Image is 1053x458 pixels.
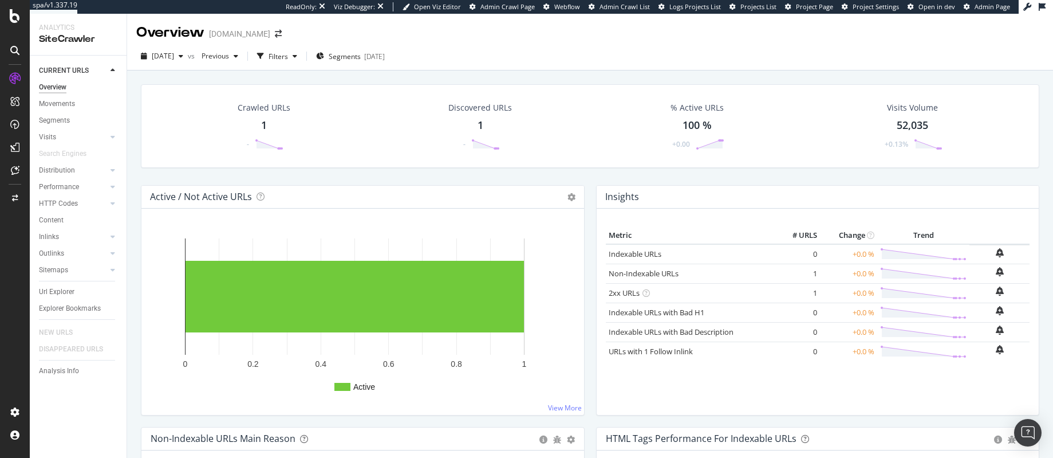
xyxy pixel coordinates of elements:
[315,359,327,369] text: 0.4
[329,52,361,61] span: Segments
[39,231,107,243] a: Inlinks
[609,307,704,318] a: Indexable URLs with Bad H1
[39,303,101,315] div: Explorer Bookmarks
[448,102,512,113] div: Discovered URLs
[785,2,833,11] a: Project Page
[820,342,877,361] td: +0.0 %
[606,433,796,444] div: HTML Tags Performance for Indexable URLs
[414,2,461,11] span: Open Viz Editor
[39,33,117,46] div: SiteCrawler
[669,2,721,11] span: Logs Projects List
[606,227,775,244] th: Metric
[253,47,302,65] button: Filters
[39,165,75,177] div: Distribution
[403,2,461,11] a: Open Viz Editor
[311,47,389,65] button: Segments[DATE]
[774,227,820,244] th: # URLS
[543,2,580,11] a: Webflow
[548,403,582,413] a: View More
[964,2,1010,11] a: Admin Page
[39,181,107,193] a: Performance
[609,268,679,279] a: Non-Indexable URLs
[600,2,650,11] span: Admin Crawl List
[39,131,56,143] div: Visits
[463,139,466,149] div: -
[39,165,107,177] a: Distribution
[39,303,119,315] a: Explorer Bookmarks
[39,65,89,77] div: CURRENT URLS
[152,51,174,61] span: 2025 Sep. 9th
[877,227,969,244] th: Trend
[996,248,1004,257] div: bell-plus
[151,433,295,444] div: Non-Indexable URLs Main Reason
[609,249,661,259] a: Indexable URLs
[522,359,527,369] text: 1
[39,148,86,160] div: Search Engines
[820,303,877,322] td: +0.0 %
[1014,419,1042,447] div: Open Intercom Messenger
[39,131,107,143] a: Visits
[209,28,270,40] div: [DOMAIN_NAME]
[39,181,79,193] div: Performance
[353,382,375,392] text: Active
[286,2,317,11] div: ReadOnly:
[605,189,639,205] h4: Insights
[247,359,259,369] text: 0.2
[39,264,68,276] div: Sitemaps
[796,2,833,11] span: Project Page
[238,102,290,113] div: Crawled URLs
[975,2,1010,11] span: Admin Page
[39,248,107,260] a: Outlinks
[364,52,385,61] div: [DATE]
[188,51,197,61] span: vs
[887,102,938,113] div: Visits Volume
[39,198,78,210] div: HTTP Codes
[39,81,119,93] a: Overview
[609,346,693,357] a: URLs with 1 Follow Inlink
[136,23,204,42] div: Overview
[39,365,79,377] div: Analysis Info
[197,51,229,61] span: Previous
[197,47,243,65] button: Previous
[774,264,820,283] td: 1
[996,345,1004,354] div: bell-plus
[39,115,119,127] a: Segments
[820,322,877,342] td: +0.0 %
[539,436,547,444] div: circle-info
[740,2,776,11] span: Projects List
[39,264,107,276] a: Sitemaps
[39,327,73,339] div: NEW URLS
[136,47,188,65] button: [DATE]
[334,2,375,11] div: Viz Debugger:
[470,2,535,11] a: Admin Crawl Page
[897,118,928,133] div: 52,035
[885,139,908,149] div: +0.13%
[774,244,820,264] td: 0
[39,248,64,260] div: Outlinks
[994,436,1002,444] div: circle-info
[39,214,64,226] div: Content
[39,365,119,377] a: Analysis Info
[39,198,107,210] a: HTTP Codes
[996,267,1004,276] div: bell-plus
[774,303,820,322] td: 0
[996,326,1004,335] div: bell-plus
[553,436,561,444] div: bug
[1008,436,1016,444] div: bug
[729,2,776,11] a: Projects List
[567,436,575,444] div: gear
[151,227,575,406] div: A chart.
[820,283,877,303] td: +0.0 %
[820,227,877,244] th: Change
[672,139,690,149] div: +0.00
[39,23,117,33] div: Analytics
[683,118,712,133] div: 100 %
[269,52,288,61] div: Filters
[261,118,267,133] div: 1
[383,359,395,369] text: 0.6
[908,2,955,11] a: Open in dev
[609,327,733,337] a: Indexable URLs with Bad Description
[480,2,535,11] span: Admin Crawl Page
[39,115,70,127] div: Segments
[150,189,252,205] h4: Active / Not Active URLs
